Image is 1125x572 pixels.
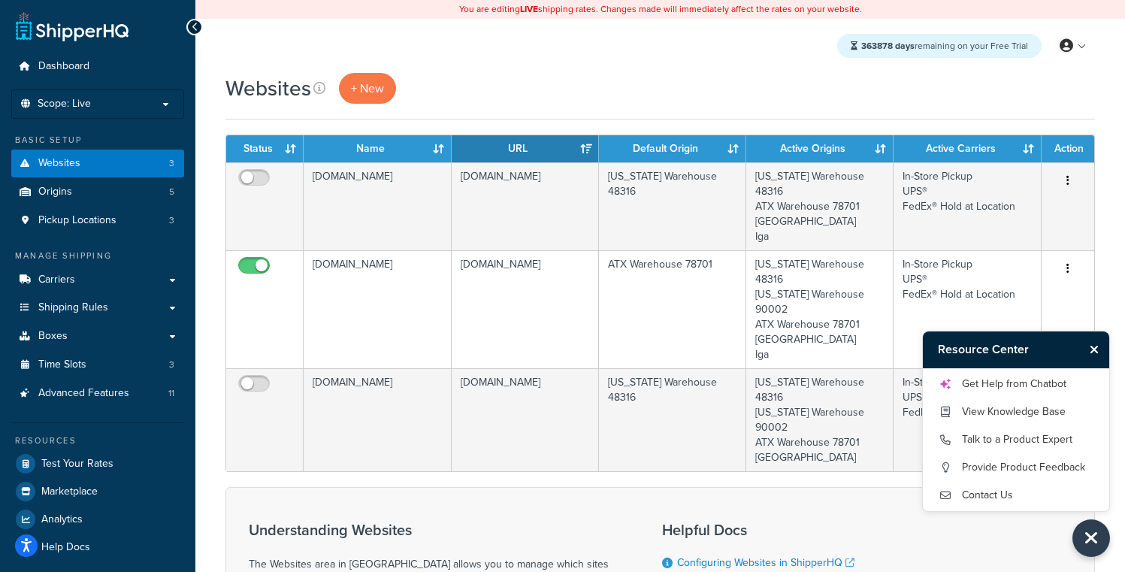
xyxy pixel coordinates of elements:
[11,351,184,379] li: Time Slots
[11,506,184,533] a: Analytics
[38,157,80,170] span: Websites
[41,541,90,554] span: Help Docs
[894,135,1041,162] th: Active Carriers: activate to sort column ascending
[11,266,184,294] a: Carriers
[11,322,184,350] a: Boxes
[38,359,86,371] span: Time Slots
[11,450,184,477] a: Test Your Rates
[11,250,184,262] div: Manage Shipping
[11,178,184,206] li: Origins
[41,458,113,471] span: Test Your Rates
[894,250,1041,368] td: In-Store Pickup UPS® FedEx® Hold at Location
[249,522,624,538] h3: Understanding Websites
[11,207,184,235] li: Pickup Locations
[938,400,1094,424] a: View Knowledge Base
[169,214,174,227] span: 3
[938,428,1094,452] a: Talk to a Product Expert
[520,2,538,16] b: LIVE
[11,294,184,322] a: Shipping Rules
[38,60,89,73] span: Dashboard
[11,351,184,379] a: Time Slots 3
[339,73,396,104] a: + New
[599,135,746,162] th: Default Origin: activate to sort column ascending
[11,478,184,505] a: Marketplace
[38,214,116,227] span: Pickup Locations
[226,135,304,162] th: Status: activate to sort column ascending
[11,150,184,177] a: Websites 3
[169,157,174,170] span: 3
[894,162,1041,250] td: In-Store Pickup UPS® FedEx® Hold at Location
[11,134,184,147] div: Basic Setup
[38,274,75,286] span: Carriers
[938,372,1094,396] a: Get Help from Chatbot
[11,207,184,235] a: Pickup Locations 3
[746,162,894,250] td: [US_STATE] Warehouse 48316 ATX Warehouse 78701 [GEOGRAPHIC_DATA] Iga
[746,135,894,162] th: Active Origins: activate to sort column ascending
[861,39,915,53] strong: 363878 days
[304,162,451,250] td: [DOMAIN_NAME]
[11,53,184,80] a: Dashboard
[837,34,1042,58] div: remaining on your Free Trial
[938,455,1094,480] a: Provide Product Feedback
[11,434,184,447] div: Resources
[452,135,599,162] th: URL: activate to sort column ascending
[746,250,894,368] td: [US_STATE] Warehouse 48316 [US_STATE] Warehouse 90002 ATX Warehouse 78701 [GEOGRAPHIC_DATA] Iga
[16,11,129,41] a: ShipperHQ Home
[662,522,933,538] h3: Helpful Docs
[1072,519,1110,557] button: Close Resource Center
[452,368,599,471] td: [DOMAIN_NAME]
[304,135,451,162] th: Name: activate to sort column ascending
[1042,135,1094,162] th: Action
[168,387,174,400] span: 11
[452,250,599,368] td: [DOMAIN_NAME]
[41,486,98,498] span: Marketplace
[938,483,1094,507] a: Contact Us
[599,162,746,250] td: [US_STATE] Warehouse 48316
[38,301,108,314] span: Shipping Rules
[11,178,184,206] a: Origins 5
[304,250,451,368] td: [DOMAIN_NAME]
[599,250,746,368] td: ATX Warehouse 78701
[169,186,174,198] span: 5
[746,368,894,471] td: [US_STATE] Warehouse 48316 [US_STATE] Warehouse 90002 ATX Warehouse 78701 [GEOGRAPHIC_DATA]
[11,534,184,561] a: Help Docs
[351,80,384,97] span: + New
[677,555,854,570] a: Configuring Websites in ShipperHQ
[599,368,746,471] td: [US_STATE] Warehouse 48316
[38,387,129,400] span: Advanced Features
[38,98,91,110] span: Scope: Live
[923,331,1083,368] h3: Resource Center
[452,162,599,250] td: [DOMAIN_NAME]
[38,186,72,198] span: Origins
[11,380,184,407] li: Advanced Features
[11,150,184,177] li: Websites
[225,74,311,103] h1: Websites
[1083,340,1109,359] button: Close Resource Center
[38,330,68,343] span: Boxes
[11,380,184,407] a: Advanced Features 11
[304,368,451,471] td: [DOMAIN_NAME]
[894,368,1041,471] td: In-Store Pickup UPS® FedEx® Hold at Location
[41,513,83,526] span: Analytics
[169,359,174,371] span: 3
